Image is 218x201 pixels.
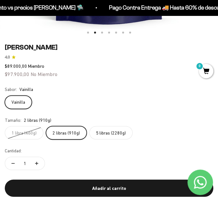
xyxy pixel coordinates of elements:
div: Añadir al carrito [15,184,203,191]
span: $89.000,00 [5,64,27,69]
button: Añadir al carrito [5,179,213,197]
a: 4.84.8 de 5.0 estrellas [5,54,213,60]
span: 4.8 [5,54,10,60]
h1: [PERSON_NAME] [5,43,213,52]
span: No Miembro [31,71,57,77]
span: 2 libras (910g) [24,116,51,123]
span: Enviar [105,95,131,106]
div: Más información sobre los ingredientes [8,30,132,41]
mark: 0 [196,62,203,70]
div: Un mejor precio [8,81,132,92]
div: Un video del producto [8,68,132,80]
button: Aumentar cantidad [29,157,45,170]
div: Reseñas de otros clientes [8,43,132,54]
a: 0 [199,68,213,75]
legend: Tamaño: [5,116,21,123]
button: Reducir cantidad [5,157,21,170]
button: Enviar [104,95,132,106]
label: Cantidad: [5,147,22,154]
legend: Sabor: [5,86,17,93]
p: ¿Qué te haría sentir más seguro de comprar este producto? [8,10,132,25]
span: Vainilla [19,86,33,93]
span: Miembro [28,64,44,69]
div: Una promoción especial [8,56,132,67]
span: $97.900,00 [5,71,29,77]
